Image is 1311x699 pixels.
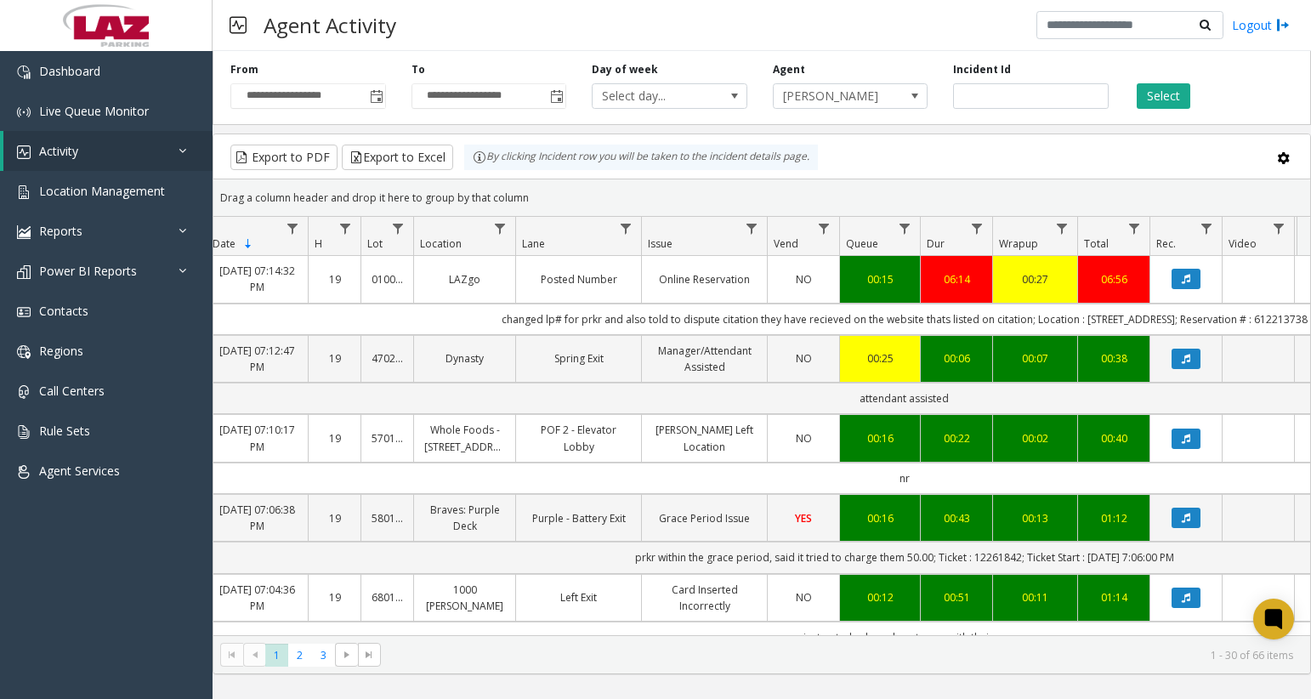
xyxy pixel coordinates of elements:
[966,217,989,240] a: Dur Filter Menu
[39,263,137,279] span: Power BI Reports
[526,271,631,287] a: Posted Number
[1276,16,1290,34] img: logout
[265,644,288,667] span: Page 1
[774,84,896,108] span: [PERSON_NAME]
[778,271,829,287] a: NO
[342,145,453,170] button: Export to Excel
[362,648,376,662] span: Go to the last page
[778,589,829,605] a: NO
[526,510,631,526] a: Purple - Battery Exit
[931,350,982,367] a: 00:06
[1268,217,1291,240] a: Video Filter Menu
[1003,510,1067,526] a: 00:13
[652,422,757,454] a: [PERSON_NAME] Left Location
[796,431,812,446] span: NO
[1003,350,1067,367] a: 00:07
[473,151,486,164] img: infoIcon.svg
[796,272,812,287] span: NO
[39,343,83,359] span: Regions
[372,510,403,526] a: 580120
[217,343,298,375] a: [DATE] 07:12:47 PM
[850,350,910,367] a: 00:25
[652,271,757,287] a: Online Reservation
[1088,430,1139,446] a: 00:40
[1088,510,1139,526] a: 01:12
[39,183,165,199] span: Location Management
[796,351,812,366] span: NO
[526,422,631,454] a: POF 2 - Elevator Lobby
[39,463,120,479] span: Agent Services
[411,62,425,77] label: To
[648,236,673,251] span: Issue
[526,350,631,367] a: Spring Exit
[217,422,298,454] a: [DATE] 07:10:17 PM
[953,62,1011,77] label: Incident Id
[1088,350,1139,367] div: 00:38
[850,589,910,605] div: 00:12
[1003,430,1067,446] div: 00:02
[999,236,1038,251] span: Wrapup
[778,350,829,367] a: NO
[424,502,505,534] a: Braves: Purple Deck
[1003,589,1067,605] a: 00:11
[17,225,31,239] img: 'icon'
[17,105,31,119] img: 'icon'
[1137,83,1190,109] button: Select
[464,145,818,170] div: By clicking Incident row you will be taken to the incident details page.
[593,84,715,108] span: Select day...
[420,236,462,251] span: Location
[489,217,512,240] a: Location Filter Menu
[1123,217,1146,240] a: Total Filter Menu
[931,430,982,446] a: 00:22
[315,236,322,251] span: H
[319,430,350,446] a: 19
[312,644,335,667] span: Page 3
[334,217,357,240] a: H Filter Menu
[615,217,638,240] a: Lane Filter Menu
[372,271,403,287] a: 010052
[217,582,298,614] a: [DATE] 07:04:36 PM
[230,4,247,46] img: pageIcon
[366,84,385,108] span: Toggle popup
[319,589,350,605] a: 19
[846,236,878,251] span: Queue
[1195,217,1218,240] a: Rec. Filter Menu
[288,644,311,667] span: Page 2
[850,510,910,526] a: 00:16
[17,345,31,359] img: 'icon'
[547,84,565,108] span: Toggle popup
[217,502,298,534] a: [DATE] 07:06:38 PM
[1088,271,1139,287] a: 06:56
[230,145,338,170] button: Export to PDF
[319,350,350,367] a: 19
[850,430,910,446] a: 00:16
[526,589,631,605] a: Left Exit
[372,350,403,367] a: 470231
[39,103,149,119] span: Live Queue Monitor
[335,643,358,667] span: Go to the next page
[796,590,812,605] span: NO
[1156,236,1176,251] span: Rec.
[424,271,505,287] a: LAZgo
[931,589,982,605] a: 00:51
[1003,271,1067,287] a: 00:27
[17,265,31,279] img: 'icon'
[387,217,410,240] a: Lot Filter Menu
[652,582,757,614] a: Card Inserted Incorrectly
[39,63,100,79] span: Dashboard
[241,237,255,251] span: Sortable
[39,423,90,439] span: Rule Sets
[1084,236,1109,251] span: Total
[213,217,1310,635] div: Data table
[1232,16,1290,34] a: Logout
